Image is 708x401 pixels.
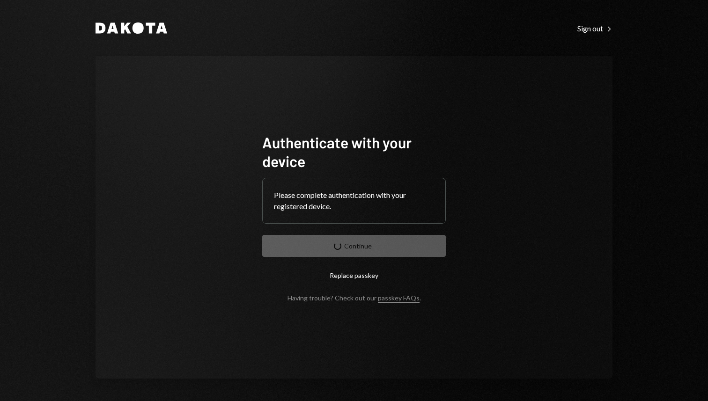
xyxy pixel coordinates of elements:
a: Sign out [577,23,612,33]
div: Having trouble? Check out our . [288,294,421,302]
h1: Authenticate with your device [262,133,446,170]
button: Replace passkey [262,264,446,286]
div: Sign out [577,24,612,33]
a: passkey FAQs [378,294,420,303]
div: Please complete authentication with your registered device. [274,190,434,212]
